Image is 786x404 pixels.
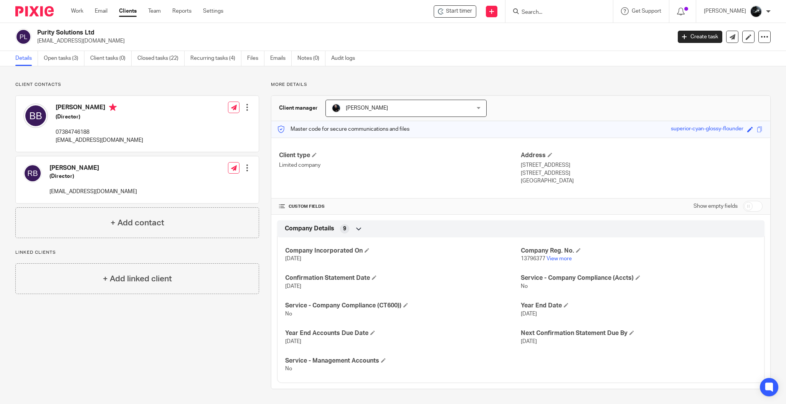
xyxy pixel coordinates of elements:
[285,284,301,289] span: [DATE]
[119,7,137,15] a: Clients
[15,29,31,45] img: svg%3E
[331,51,361,66] a: Audit logs
[15,82,259,88] p: Client contacts
[521,329,756,337] h4: Next Confirmation Statement Due By
[44,51,84,66] a: Open tasks (3)
[285,311,292,317] span: No
[15,250,259,256] p: Linked clients
[346,105,388,111] span: [PERSON_NAME]
[521,256,545,261] span: 13796377
[23,164,42,182] img: svg%3E
[279,204,521,210] h4: CUSTOM FIELDS
[694,202,738,210] label: Show empty fields
[285,225,334,233] span: Company Details
[279,104,318,112] h3: Client manager
[521,302,756,310] h4: Year End Date
[750,5,762,18] img: 1000002122.jpg
[56,128,143,136] p: 07384746188
[90,51,132,66] a: Client tasks (0)
[446,7,472,15] span: Start timer
[521,177,763,185] p: [GEOGRAPHIC_DATA]
[521,169,763,177] p: [STREET_ADDRESS]
[343,225,346,233] span: 9
[15,6,54,16] img: Pixie
[671,125,743,134] div: superior-cyan-glossy-flounder
[285,339,301,344] span: [DATE]
[521,284,528,289] span: No
[285,357,521,365] h4: Service - Management Accounts
[95,7,107,15] a: Email
[279,161,521,169] p: Limited company
[521,9,590,16] input: Search
[37,29,540,37] h2: Purity Solutions Ltd
[285,329,521,337] h4: Year End Accounts Due Date
[56,103,143,113] h4: [PERSON_NAME]
[521,339,537,344] span: [DATE]
[521,151,763,159] h4: Address
[285,274,521,282] h4: Confirmation Statement Date
[247,51,264,66] a: Files
[277,125,410,133] p: Master code for secure communications and files
[547,256,572,261] a: View more
[137,51,185,66] a: Closed tasks (22)
[521,274,756,282] h4: Service - Company Compliance (Accts)
[285,302,521,310] h4: Service - Company Compliance (CT600))
[521,247,756,255] h4: Company Reg. No.
[632,8,661,14] span: Get Support
[37,37,666,45] p: [EMAIL_ADDRESS][DOMAIN_NAME]
[271,82,771,88] p: More details
[434,5,476,18] div: Purity Solutions Ltd
[71,7,83,15] a: Work
[704,7,746,15] p: [PERSON_NAME]
[172,7,192,15] a: Reports
[50,164,137,172] h4: [PERSON_NAME]
[15,51,38,66] a: Details
[285,247,521,255] h4: Company Incorporated On
[56,113,143,121] h5: (Director)
[678,31,722,43] a: Create task
[109,103,117,111] i: Primary
[332,103,341,113] img: Headshots%20accounting4everything_Poppy%20Jakes%20Photography-2203.jpg
[111,217,164,229] h4: + Add contact
[148,7,161,15] a: Team
[190,51,241,66] a: Recurring tasks (4)
[270,51,292,66] a: Emails
[103,273,172,285] h4: + Add linked client
[50,172,137,180] h5: (Director)
[203,7,223,15] a: Settings
[285,256,301,261] span: [DATE]
[297,51,325,66] a: Notes (0)
[279,151,521,159] h4: Client type
[285,366,292,371] span: No
[521,311,537,317] span: [DATE]
[50,188,137,195] p: [EMAIL_ADDRESS][DOMAIN_NAME]
[23,103,48,128] img: svg%3E
[56,136,143,144] p: [EMAIL_ADDRESS][DOMAIN_NAME]
[521,161,763,169] p: [STREET_ADDRESS]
